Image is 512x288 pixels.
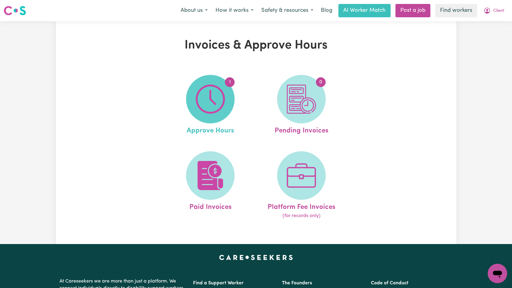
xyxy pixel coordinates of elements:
iframe: Button to launch messaging window [488,264,507,283]
a: Find a Support Worker [193,281,244,286]
a: Blog [317,4,336,17]
span: Client [493,8,504,14]
span: Approve Hours [187,123,234,136]
a: AI Worker Match [338,4,391,17]
button: How it works [212,4,257,17]
span: 1 [225,77,235,87]
a: Code of Conduct [371,281,409,286]
a: Post a job [395,4,430,17]
span: 0 [316,77,326,87]
a: Find workers [435,4,477,17]
a: Pending Invoices [258,75,345,136]
a: Careseekers logo [4,4,26,18]
span: Platform Fee Invoices [268,200,335,213]
button: About us [177,4,212,17]
a: The Founders [282,281,312,286]
span: Pending Invoices [275,123,328,136]
button: My Account [480,4,508,17]
img: Careseekers logo [4,5,26,16]
span: (for records only) [283,212,320,219]
a: Careseekers home page [219,255,293,260]
a: Paid Invoices [167,151,254,220]
span: Paid Invoices [189,200,232,213]
h1: Invoices & Approve Hours [126,38,386,53]
a: Approve Hours [167,75,254,136]
a: Platform Fee Invoices(for records only) [258,151,345,220]
button: Safety & resources [257,4,317,17]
